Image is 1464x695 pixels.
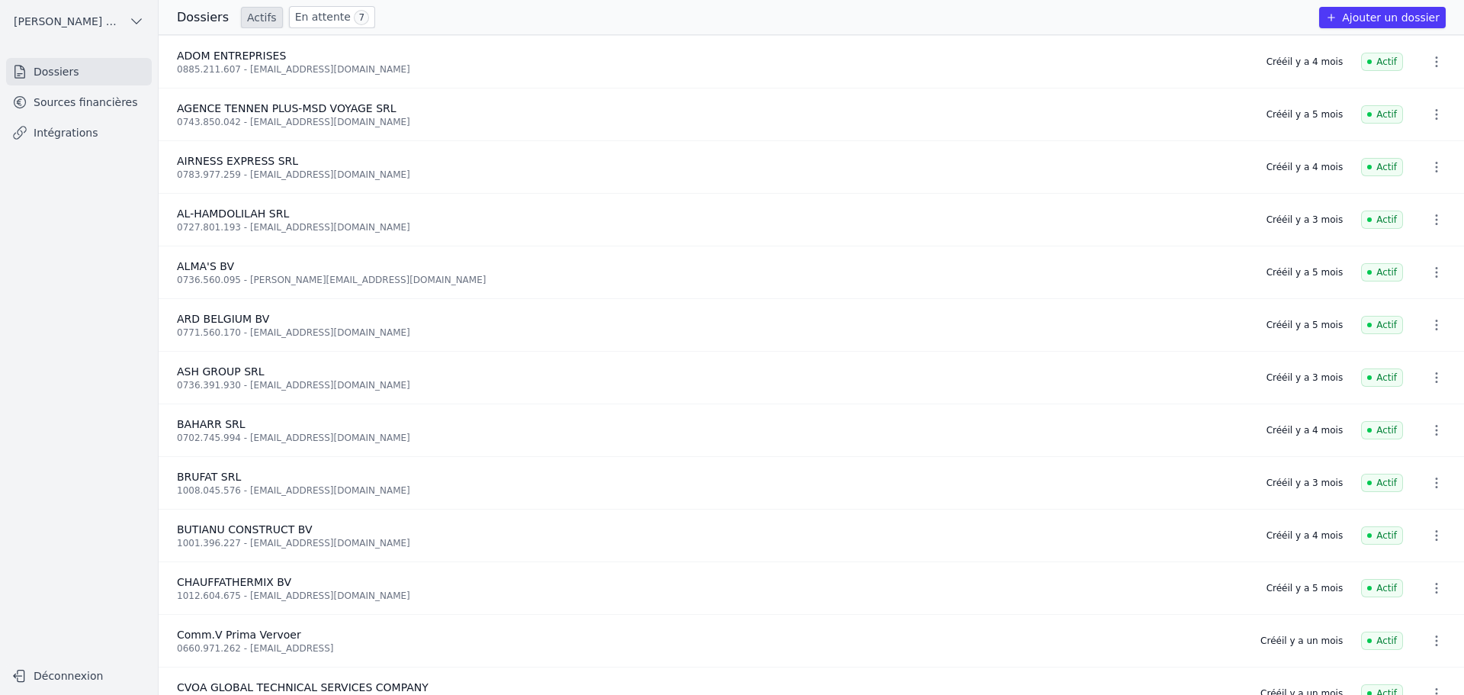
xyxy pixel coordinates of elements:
span: BAHARR SRL [177,418,246,430]
div: 0660.971.262 - [EMAIL_ADDRESS] [177,642,1242,655]
a: En attente 7 [289,6,375,28]
div: 0736.560.095 - [PERSON_NAME][EMAIL_ADDRESS][DOMAIN_NAME] [177,274,1248,286]
div: Créé il y a 4 mois [1267,529,1343,542]
span: Actif [1361,368,1403,387]
a: Dossiers [6,58,152,85]
span: ARD BELGIUM BV [177,313,269,325]
span: Actif [1361,579,1403,597]
span: Actif [1361,211,1403,229]
span: Actif [1361,158,1403,176]
span: Actif [1361,263,1403,282]
div: 0783.977.259 - [EMAIL_ADDRESS][DOMAIN_NAME] [177,169,1248,181]
div: Créé il y a 5 mois [1267,266,1343,278]
div: 0727.801.193 - [EMAIL_ADDRESS][DOMAIN_NAME] [177,221,1248,233]
span: Comm.V Prima Vervoer [177,629,301,641]
span: Actif [1361,421,1403,439]
a: Sources financières [6,88,152,116]
span: AL-HAMDOLILAH SRL [177,208,289,220]
div: 0743.850.042 - [EMAIL_ADDRESS][DOMAIN_NAME] [177,116,1248,128]
div: 1001.396.227 - [EMAIL_ADDRESS][DOMAIN_NAME] [177,537,1248,549]
span: BRUFAT SRL [177,471,241,483]
a: Intégrations [6,119,152,146]
span: Actif [1361,53,1403,71]
h3: Dossiers [177,8,229,27]
div: Créé il y a 5 mois [1267,582,1343,594]
span: ALMA'S BV [177,260,234,272]
div: Créé il y a 3 mois [1267,214,1343,226]
div: 0702.745.994 - [EMAIL_ADDRESS][DOMAIN_NAME] [177,432,1248,444]
div: 1012.604.675 - [EMAIL_ADDRESS][DOMAIN_NAME] [177,590,1248,602]
div: Créé il y a 4 mois [1267,56,1343,68]
div: Créé il y a 3 mois [1267,477,1343,489]
div: 0736.391.930 - [EMAIL_ADDRESS][DOMAIN_NAME] [177,379,1248,391]
span: [PERSON_NAME] ET PARTNERS SRL [14,14,123,29]
span: 7 [354,10,369,25]
span: AGENCE TENNEN PLUS-MSD VOYAGE SRL [177,102,396,114]
span: ASH GROUP SRL [177,365,265,378]
span: CHAUFFATHERMIX BV [177,576,291,588]
div: 0771.560.170 - [EMAIL_ADDRESS][DOMAIN_NAME] [177,327,1248,339]
span: CVOA GLOBAL TECHNICAL SERVICES COMPANY [177,681,429,693]
button: [PERSON_NAME] ET PARTNERS SRL [6,9,152,34]
div: Créé il y a 5 mois [1267,108,1343,121]
div: 1008.045.576 - [EMAIL_ADDRESS][DOMAIN_NAME] [177,484,1248,497]
span: Actif [1361,526,1403,545]
button: Ajouter un dossier [1319,7,1446,28]
span: Actif [1361,105,1403,124]
span: Actif [1361,316,1403,334]
span: AIRNESS EXPRESS SRL [177,155,298,167]
div: Créé il y a un mois [1260,635,1343,647]
div: Créé il y a 5 mois [1267,319,1343,331]
div: Créé il y a 3 mois [1267,372,1343,384]
button: Déconnexion [6,664,152,688]
span: BUTIANU CONSTRUCT BV [177,523,313,536]
a: Actifs [241,7,283,28]
div: Créé il y a 4 mois [1267,424,1343,436]
span: Actif [1361,632,1403,650]
span: ADOM ENTREPRISES [177,50,286,62]
div: 0885.211.607 - [EMAIL_ADDRESS][DOMAIN_NAME] [177,63,1248,76]
span: Actif [1361,474,1403,492]
div: Créé il y a 4 mois [1267,161,1343,173]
